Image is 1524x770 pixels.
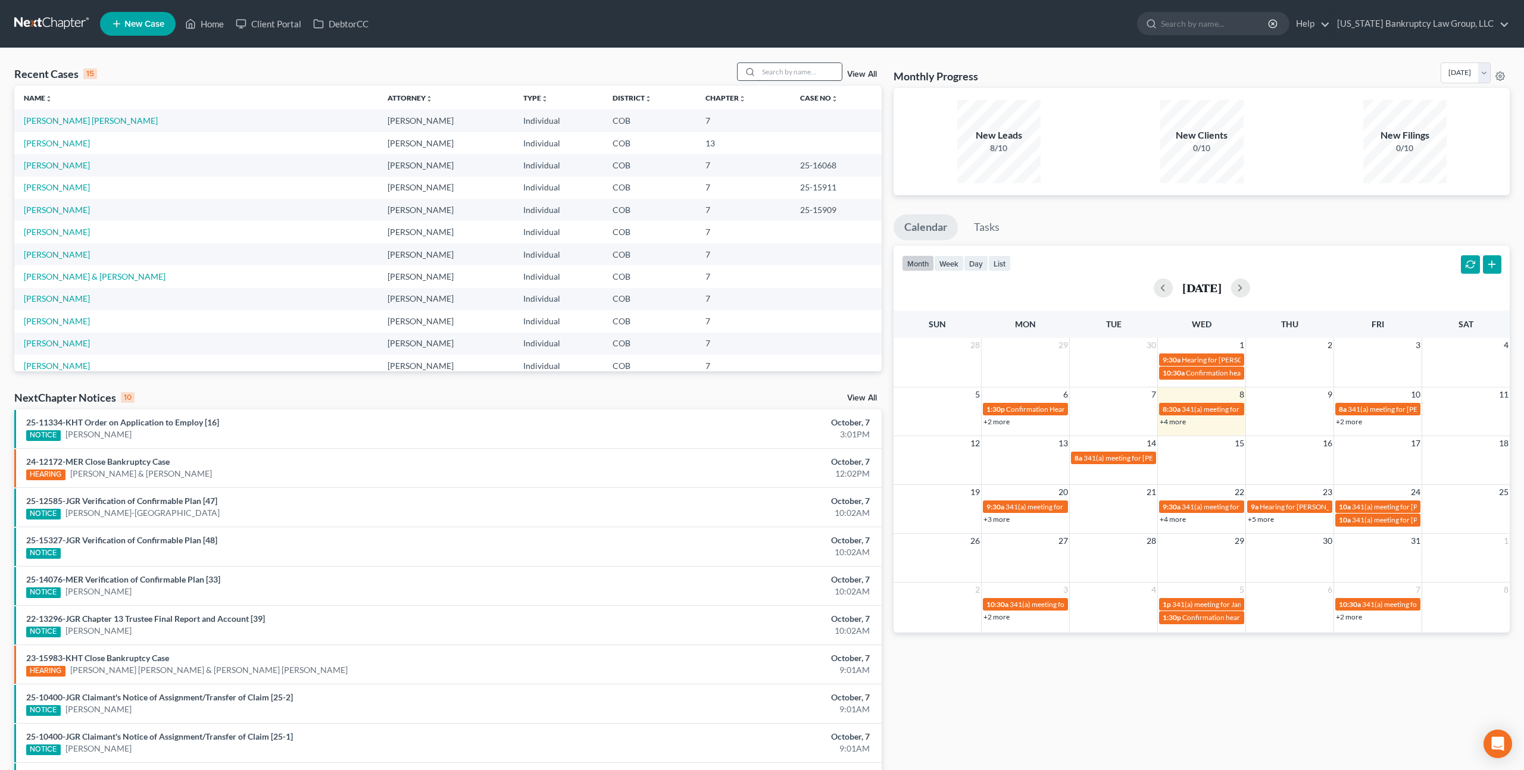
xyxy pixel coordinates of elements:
a: 24-12172-MER Close Bankruptcy Case [26,456,170,467]
td: Individual [514,243,603,265]
td: COB [603,177,696,199]
div: 8/10 [957,142,1041,154]
div: Open Intercom Messenger [1484,730,1512,758]
span: 341(a) meeting for [PERSON_NAME] [1352,515,1467,524]
a: Case Nounfold_more [800,93,838,102]
td: Individual [514,265,603,287]
a: Nameunfold_more [24,93,52,102]
a: [PERSON_NAME] [24,160,90,170]
a: [US_STATE] Bankruptcy Law Group, LLC [1331,13,1509,35]
div: 10:02AM [597,586,870,597]
span: 1 [1238,338,1245,352]
span: 16 [1322,436,1333,450]
span: 3 [1414,338,1422,352]
a: [PERSON_NAME] [24,249,90,259]
span: Fri [1372,319,1384,329]
div: NextChapter Notices [14,390,135,405]
div: NOTICE [26,744,61,755]
span: 31 [1410,534,1422,548]
td: COB [603,265,696,287]
span: 9:30a [1163,355,1181,364]
a: 25-11334-KHT Order on Application to Employ [16] [26,417,219,427]
td: 7 [696,177,791,199]
span: 13 [1057,436,1069,450]
span: 15 [1233,436,1245,450]
td: COB [603,109,696,132]
a: [PERSON_NAME] & [PERSON_NAME] [24,271,165,281]
a: Attorneyunfold_more [388,93,433,102]
span: 21 [1145,485,1157,499]
td: COB [603,154,696,176]
td: Individual [514,310,603,332]
span: 4 [1503,338,1510,352]
span: Hearing for [PERSON_NAME] [1260,502,1353,511]
td: [PERSON_NAME] [378,355,514,377]
td: 7 [696,243,791,265]
div: October, 7 [597,456,870,468]
a: Home [179,13,230,35]
td: Individual [514,154,603,176]
td: COB [603,199,696,221]
span: 10a [1339,515,1351,524]
span: 29 [1057,338,1069,352]
div: 9:01AM [597,743,870,755]
span: 25 [1498,485,1510,499]
span: 341(a) meeting for [PERSON_NAME] & [PERSON_NAME] [1182,405,1360,414]
span: 6 [1326,583,1333,597]
span: 9:30a [986,502,1004,511]
a: [PERSON_NAME] [24,138,90,148]
td: 7 [696,288,791,310]
td: COB [603,243,696,265]
span: 9:30a [1163,502,1181,511]
span: Mon [1015,319,1036,329]
div: New Filings [1363,129,1447,142]
span: 10:30a [986,600,1008,609]
td: Individual [514,109,603,132]
button: list [988,255,1011,271]
a: 25-15327-JGR Verification of Confirmable Plan [48] [26,535,217,545]
h3: Monthly Progress [894,69,978,83]
a: [PERSON_NAME]-[GEOGRAPHIC_DATA] [65,507,220,519]
span: 10:30a [1339,600,1361,609]
span: 5 [974,387,981,402]
td: Individual [514,355,603,377]
a: 22-13296-JGR Chapter 13 Trustee Final Report and Account [39] [26,614,265,624]
span: 2 [974,583,981,597]
a: [PERSON_NAME] [24,338,90,348]
span: 29 [1233,534,1245,548]
a: [PERSON_NAME] [24,293,90,303]
span: 7 [1150,387,1157,402]
div: NOTICE [26,705,61,716]
td: [PERSON_NAME] [378,310,514,332]
span: Sun [929,319,946,329]
div: NOTICE [26,509,61,519]
div: 10 [121,392,135,403]
span: 30 [1145,338,1157,352]
a: [PERSON_NAME] [65,743,132,755]
i: unfold_more [426,95,433,102]
span: Sat [1459,319,1473,329]
a: [PERSON_NAME] [65,625,132,637]
a: [PERSON_NAME] [65,703,132,715]
td: 25-15909 [791,199,882,221]
a: [PERSON_NAME] [24,227,90,237]
div: NOTICE [26,430,61,441]
div: October, 7 [597,534,870,546]
td: [PERSON_NAME] [378,109,514,132]
span: 18 [1498,436,1510,450]
div: 10:02AM [597,507,870,519]
a: Client Portal [230,13,307,35]
td: [PERSON_NAME] [378,243,514,265]
span: 1:30p [1163,613,1181,622]
a: +4 more [1160,417,1186,426]
i: unfold_more [645,95,652,102]
div: 9:01AM [597,703,870,715]
a: Help [1290,13,1330,35]
td: 25-16068 [791,154,882,176]
span: 341(a) meeting for [PERSON_NAME] [1362,600,1477,609]
td: [PERSON_NAME] [378,288,514,310]
div: October, 7 [597,731,870,743]
div: NOTICE [26,587,61,598]
td: 7 [696,333,791,355]
a: [PERSON_NAME] [24,361,90,371]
